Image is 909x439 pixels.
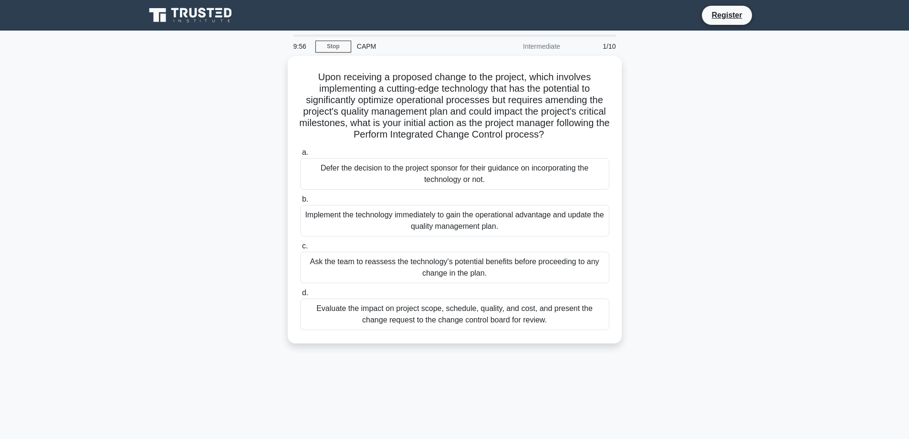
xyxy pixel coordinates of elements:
span: d. [302,289,308,297]
div: Intermediate [482,37,566,56]
div: Defer the decision to the project sponsor for their guidance on incorporating the technology or not. [300,158,609,190]
div: 1/10 [566,37,622,56]
div: 9:56 [288,37,315,56]
div: Implement the technology immediately to gain the operational advantage and update the quality man... [300,205,609,236]
a: Register [706,9,748,21]
a: Stop [315,41,351,53]
span: c. [302,242,308,250]
div: Ask the team to reassess the technology's potential benefits before proceeding to any change in t... [300,252,609,283]
span: a. [302,148,308,156]
h5: Upon receiving a proposed change to the project, which involves implementing a cutting-edge techn... [299,71,610,141]
div: CAPM [351,37,482,56]
span: b. [302,195,308,203]
div: Evaluate the impact on project scope, schedule, quality, and cost, and present the change request... [300,299,609,330]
